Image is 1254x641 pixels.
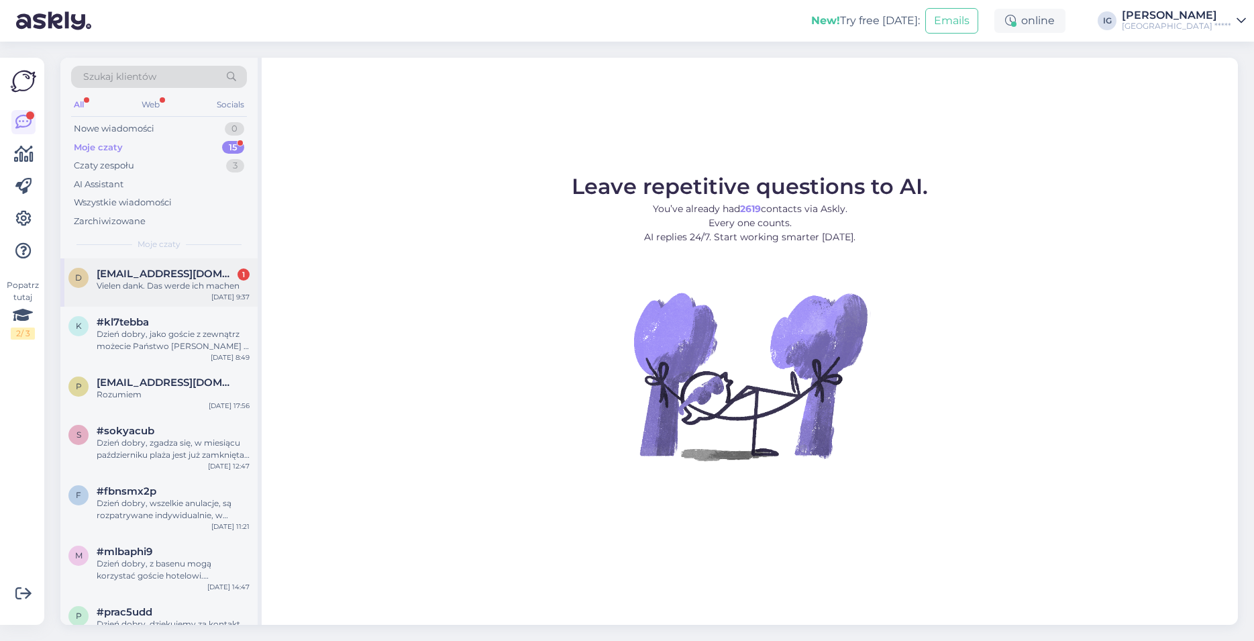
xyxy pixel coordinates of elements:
[97,497,250,522] div: Dzień dobry, wszelkie anulacje, są rozpatrywane indywidualnie, w przypadku rezygnacji przed datą ...
[11,328,35,340] div: 2 / 3
[74,122,154,136] div: Nowe wiadomości
[214,96,247,113] div: Socials
[925,8,978,34] button: Emails
[74,196,172,209] div: Wszystkie wiadomości
[97,558,250,582] div: Dzień dobry, z basenu mogą korzystać goście hotelowi. Pozdrawiam serdecznie.
[226,159,244,172] div: 3
[97,280,250,292] div: Vielen dank. Das werde ich machen
[1122,10,1231,21] div: [PERSON_NAME]
[1122,10,1246,32] a: [PERSON_NAME][GEOGRAPHIC_DATA] *****
[83,70,156,84] span: Szukaj klientów
[74,159,134,172] div: Czaty zespołu
[97,437,250,461] div: Dzień dobry, zgadza się, w miesiącu październiku plaża jest już zamknięta. Pozdrawiam serdecznie.
[811,13,920,29] div: Try free [DATE]:
[209,401,250,411] div: [DATE] 17:56
[11,68,36,94] img: Askly Logo
[76,430,81,440] span: s
[71,96,87,113] div: All
[97,546,152,558] span: #mlbaphi9
[97,485,156,497] span: #fbnsmx2p
[97,377,236,389] span: polakpolak131@gmail.com
[97,425,154,437] span: #sokyacub
[76,321,82,331] span: k
[211,292,250,302] div: [DATE] 9:37
[74,141,123,154] div: Moje czaty
[572,173,928,199] span: Leave repetitive questions to AI.
[211,522,250,532] div: [DATE] 11:21
[74,178,123,191] div: AI Assistant
[222,141,244,154] div: 15
[994,9,1065,33] div: online
[76,381,82,391] span: p
[74,215,146,228] div: Zarchiwizowane
[75,273,82,283] span: d
[225,122,244,136] div: 0
[75,550,83,560] span: m
[238,268,250,281] div: 1
[572,202,928,244] p: You’ve already had contacts via Askly. Every one counts. AI replies 24/7. Start working smarter [...
[138,238,180,250] span: Moje czaty
[97,389,250,401] div: Rozumiem
[97,606,152,618] span: #prac5udd
[97,316,149,328] span: #kl7tebba
[76,611,82,621] span: p
[211,352,250,362] div: [DATE] 8:49
[97,268,236,280] span: doreenschmidt68@web.de
[139,96,162,113] div: Web
[629,255,871,497] img: No Chat active
[207,582,250,592] div: [DATE] 14:47
[740,203,761,215] b: 2619
[811,14,840,27] b: New!
[76,490,81,500] span: f
[11,279,35,340] div: Popatrz tutaj
[97,328,250,352] div: Dzień dobry, jako goście z zewnątrz możecie Państwo [PERSON_NAME] z Kawiarni Leśne Szepty oraz Re...
[1098,11,1116,30] div: IG
[208,461,250,471] div: [DATE] 12:47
